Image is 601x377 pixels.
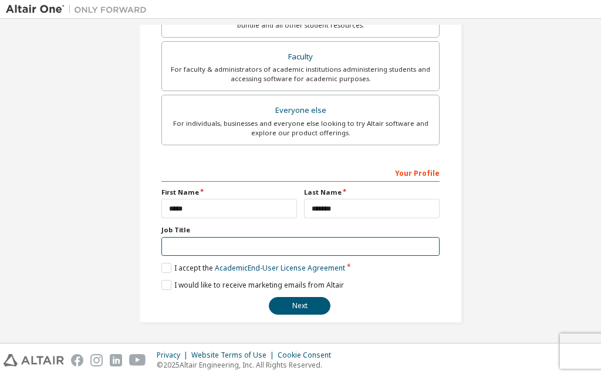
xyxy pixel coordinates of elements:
p: © 2025 Altair Engineering, Inc. All Rights Reserved. [157,360,338,370]
img: instagram.svg [90,354,103,366]
img: altair_logo.svg [4,354,64,366]
label: Last Name [304,188,440,197]
label: I would like to receive marketing emails from Altair [161,280,344,290]
label: First Name [161,188,297,197]
img: linkedin.svg [110,354,122,366]
div: Privacy [157,351,191,360]
div: Cookie Consent [278,351,338,360]
a: Academic End-User License Agreement [215,263,345,273]
div: Faculty [169,49,432,65]
div: Your Profile [161,163,440,182]
img: facebook.svg [71,354,83,366]
button: Next [269,297,330,315]
label: I accept the [161,263,345,273]
label: Job Title [161,225,440,235]
img: Altair One [6,4,153,15]
div: For faculty & administrators of academic institutions administering students and accessing softwa... [169,65,432,84]
img: youtube.svg [129,354,146,366]
div: Everyone else [169,102,432,119]
div: For individuals, businesses and everyone else looking to try Altair software and explore our prod... [169,119,432,138]
div: Website Terms of Use [191,351,278,360]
